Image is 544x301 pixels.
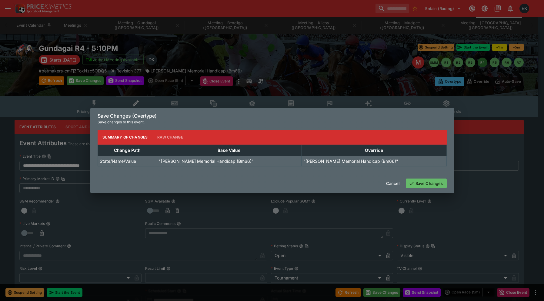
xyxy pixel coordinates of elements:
[100,158,136,164] p: State/Name/Value
[98,119,447,125] p: Save changes to this event.
[157,156,302,166] td: "[PERSON_NAME] Memorial Handicap (Bm66)"
[98,113,447,119] h6: Save Changes (Overtype)
[152,130,188,145] button: Raw Change
[406,179,447,188] button: Save Changes
[98,130,153,145] button: Summary of Changes
[302,156,446,166] td: "[PERSON_NAME] Memorial Handicap (Bm66)"
[302,145,446,156] th: Override
[382,179,403,188] button: Cancel
[98,145,157,156] th: Change Path
[157,145,302,156] th: Base Value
